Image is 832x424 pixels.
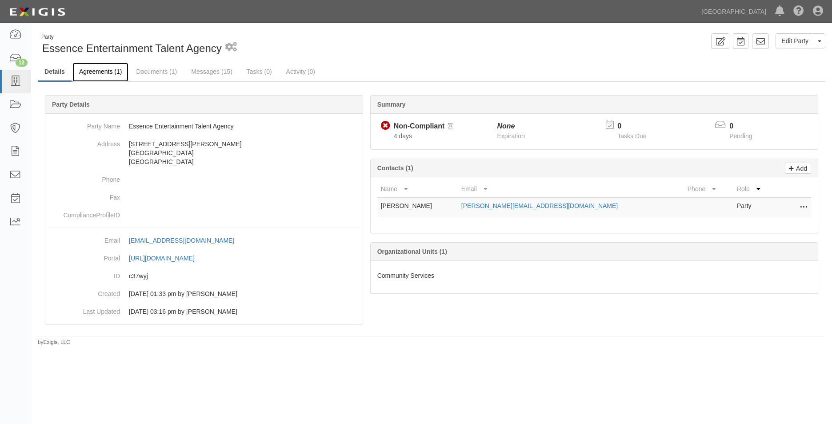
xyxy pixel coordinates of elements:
th: Email [458,181,684,197]
a: [GEOGRAPHIC_DATA] [697,3,771,20]
div: [EMAIL_ADDRESS][DOMAIN_NAME] [129,236,234,245]
dd: 09/18/2025 03:16 pm by Alma Sandoval [49,303,359,320]
i: None [497,122,515,130]
dd: Essence Entertainment Talent Agency [49,117,359,135]
dd: [STREET_ADDRESS][PERSON_NAME] [GEOGRAPHIC_DATA] [GEOGRAPHIC_DATA] [49,135,359,171]
dt: Fax [49,188,120,202]
a: [PERSON_NAME][EMAIL_ADDRESS][DOMAIN_NAME] [461,202,618,209]
a: [URL][DOMAIN_NAME] [129,255,204,262]
i: Non-Compliant [381,121,390,131]
a: Activity (0) [280,63,322,80]
div: Non-Compliant [394,121,445,132]
dt: Party Name [49,117,120,131]
th: Phone [684,181,733,197]
a: Messages (15) [184,63,239,80]
dd: c37wyj [49,267,359,285]
div: 12 [16,59,28,67]
span: Essence Entertainment Talent Agency [42,42,222,54]
p: Add [794,163,807,173]
i: 1 scheduled workflow [225,43,237,52]
b: Organizational Units (1) [377,248,447,255]
a: Documents (1) [129,63,184,80]
a: Exigis, LLC [44,339,70,345]
dt: Created [49,285,120,298]
span: Since 09/18/2025 [394,132,412,140]
th: Name [377,181,458,197]
dd: 04/01/2025 01:33 pm by Alma Sandoval [49,285,359,303]
dt: ID [49,267,120,280]
div: Party [41,33,222,41]
span: Expiration [497,132,525,140]
div: Essence Entertainment Talent Agency [38,33,425,56]
a: Edit Party [776,33,814,48]
b: Party Details [52,101,90,108]
th: Role [733,181,776,197]
span: Pending [729,132,752,140]
dt: Portal [49,249,120,263]
span: Community Services [377,272,434,279]
span: Tasks Due [617,132,646,140]
dt: Email [49,232,120,245]
b: Summary [377,101,406,108]
a: Add [785,163,811,174]
img: logo-5460c22ac91f19d4615b14bd174203de0afe785f0fc80cf4dbbc73dc1793850b.png [7,4,68,20]
dt: ComplianceProfileID [49,206,120,220]
small: by [38,339,70,346]
a: Agreements (1) [72,63,128,82]
a: Details [38,63,72,82]
dt: Last Updated [49,303,120,316]
i: Pending Review [448,124,453,130]
p: 0 [729,121,763,132]
a: [EMAIL_ADDRESS][DOMAIN_NAME] [129,237,244,244]
i: Help Center - Complianz [793,6,804,17]
td: [PERSON_NAME] [377,197,458,217]
a: Tasks (0) [240,63,279,80]
dt: Address [49,135,120,148]
dt: Phone [49,171,120,184]
td: Party [733,197,776,217]
p: 0 [617,121,657,132]
b: Contacts (1) [377,164,413,172]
